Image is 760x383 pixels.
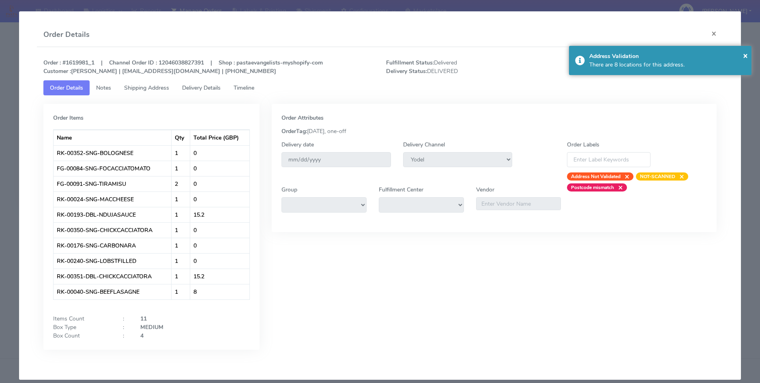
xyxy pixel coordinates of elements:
td: RK-00040-SNG-BEEFLASAGNE [54,284,171,299]
input: Enter Label Keywords [567,152,651,167]
label: Order Labels [567,140,599,149]
td: 0 [190,191,250,207]
span: Shipping Address [124,84,169,92]
span: Order Details [50,84,83,92]
td: 0 [190,222,250,238]
strong: Delivery Status: [386,67,427,75]
span: Delivery Details [182,84,221,92]
span: × [675,172,684,181]
strong: NOT-SCANNED [640,173,675,180]
label: Delivery date [281,140,314,149]
td: 1 [172,284,190,299]
span: × [620,172,629,181]
td: 2 [172,176,190,191]
td: 1 [172,207,190,222]
div: Address Validation [589,52,745,60]
strong: Order Items [53,114,84,122]
span: Delivered DELIVERED [380,58,551,75]
td: 1 [172,238,190,253]
td: 0 [190,161,250,176]
th: Qty [172,130,190,145]
td: 0 [190,145,250,161]
td: RK-00350-SNG-CHICKCACCIATORA [54,222,171,238]
div: Box Count [47,331,117,340]
span: × [614,183,623,191]
td: 1 [172,191,190,207]
ul: Tabs [43,80,716,95]
td: 0 [190,176,250,191]
span: Timeline [234,84,254,92]
td: RK-00240-SNG-LOBSTFILLED [54,253,171,269]
div: : [117,331,134,340]
td: 1 [172,253,190,269]
label: Delivery Channel [403,140,445,149]
div: Items Count [47,314,117,323]
td: 1 [172,222,190,238]
div: [DATE], one-off [275,127,713,136]
label: Fulfillment Center [379,185,423,194]
td: RK-00193-DBL-NDUJASAUCE [54,207,171,222]
td: 1 [172,269,190,284]
h4: Order Details [43,29,90,40]
td: RK-00352-SNG-BOLOGNESE [54,145,171,161]
td: 0 [190,253,250,269]
strong: Customer : [43,67,71,75]
td: RK-00024-SNG-MACCHEESE [54,191,171,207]
div: : [117,314,134,323]
strong: Address Not Validated [571,173,620,180]
strong: OrderTag: [281,127,307,135]
td: 1 [172,145,190,161]
td: 8 [190,284,250,299]
strong: Postcode mismatch [571,184,614,191]
label: Group [281,185,297,194]
strong: MEDIUM [140,323,163,331]
td: FG-00084-SNG-FOCACCIATOMATO [54,161,171,176]
label: Vendor [476,185,494,194]
strong: Order : #1619981_1 | Channel Order ID : 12046038827391 | Shop : pastaevangelists-myshopify-com [P... [43,59,323,75]
td: 15.2 [190,269,250,284]
td: 1 [172,161,190,176]
td: FG-00091-SNG-TIRAMISU [54,176,171,191]
div: There are 8 locations for this address. [589,60,745,69]
strong: Order Attributes [281,114,324,122]
td: 0 [190,238,250,253]
span: Notes [96,84,111,92]
th: Total Price (GBP) [190,130,250,145]
td: RK-00176-SNG-CARBONARA [54,238,171,253]
div: : [117,323,134,331]
input: Enter Vendor Name [476,197,561,210]
strong: 11 [140,315,147,323]
div: Box Type [47,323,117,331]
strong: 4 [140,332,144,340]
button: Close [705,23,723,44]
span: × [743,50,748,61]
button: Close [743,49,748,62]
th: Name [54,130,171,145]
td: 15.2 [190,207,250,222]
td: RK-00351-DBL-CHICKCACCIATORA [54,269,171,284]
strong: Fulfillment Status: [386,59,434,67]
